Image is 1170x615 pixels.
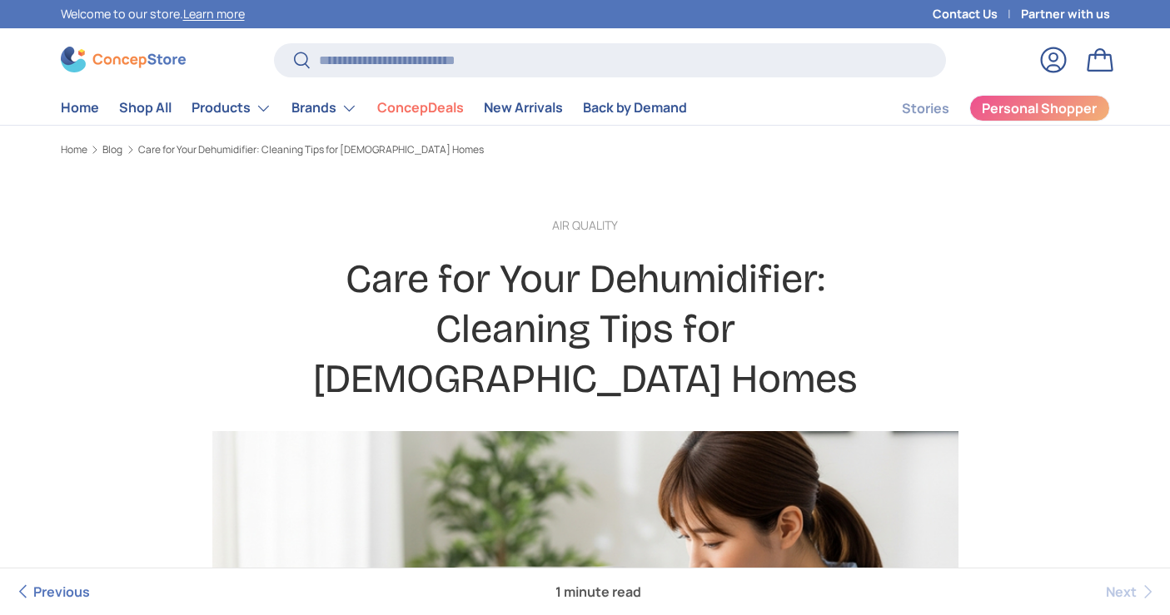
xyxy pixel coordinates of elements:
[969,95,1110,122] a: Personal Shopper
[266,255,905,404] h1: Care for Your Dehumidifier: Cleaning Tips for [DEMOGRAPHIC_DATA] Homes
[119,92,172,124] a: Shop All
[33,583,90,601] span: Previous
[61,5,245,23] p: Welcome to our store.
[61,92,687,125] nav: Primary
[1106,583,1137,601] span: Next
[291,92,357,125] a: Brands
[902,92,949,125] a: Stories
[61,145,87,155] a: Home
[982,102,1097,115] span: Personal Shopper
[862,92,1110,125] nav: Secondary
[583,92,687,124] a: Back by Demand
[61,92,99,124] a: Home
[933,5,1021,23] a: Contact Us
[1021,5,1110,23] a: Partner with us
[1106,568,1157,615] a: Next
[102,145,122,155] a: Blog
[183,6,245,22] a: Learn more
[192,92,271,125] a: Products
[377,92,464,124] a: ConcepDeals
[484,92,563,124] a: New Arrivals
[138,145,484,155] a: Care for Your Dehumidifier: Cleaning Tips for [DEMOGRAPHIC_DATA] Homes
[281,92,367,125] summary: Brands
[542,568,655,615] span: 1 minute read
[13,568,90,615] a: Previous
[61,47,186,72] img: ConcepStore
[61,142,1110,157] nav: Breadcrumbs
[552,217,618,233] a: Air Quality
[182,92,281,125] summary: Products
